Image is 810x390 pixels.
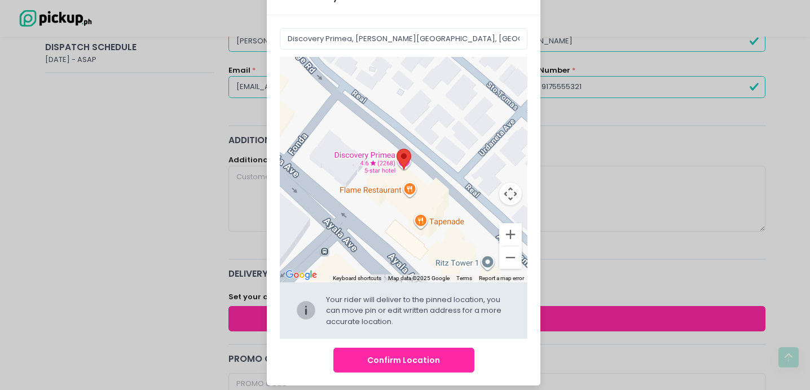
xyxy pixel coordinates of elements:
button: Zoom out [499,246,522,269]
div: Your rider will deliver to the pinned location, you can move pin or edit written address for a mo... [326,294,512,327]
a: Terms (opens in new tab) [456,275,472,281]
input: Delivery Address [280,28,528,50]
button: Map camera controls [499,183,522,205]
img: Google [283,268,320,282]
button: Zoom in [499,223,522,246]
span: Map data ©2025 Google [388,275,450,281]
button: Confirm Location [333,348,474,373]
a: Report a map error [479,275,524,281]
a: Open this area in Google Maps (opens a new window) [283,268,320,282]
button: Keyboard shortcuts [333,274,381,282]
